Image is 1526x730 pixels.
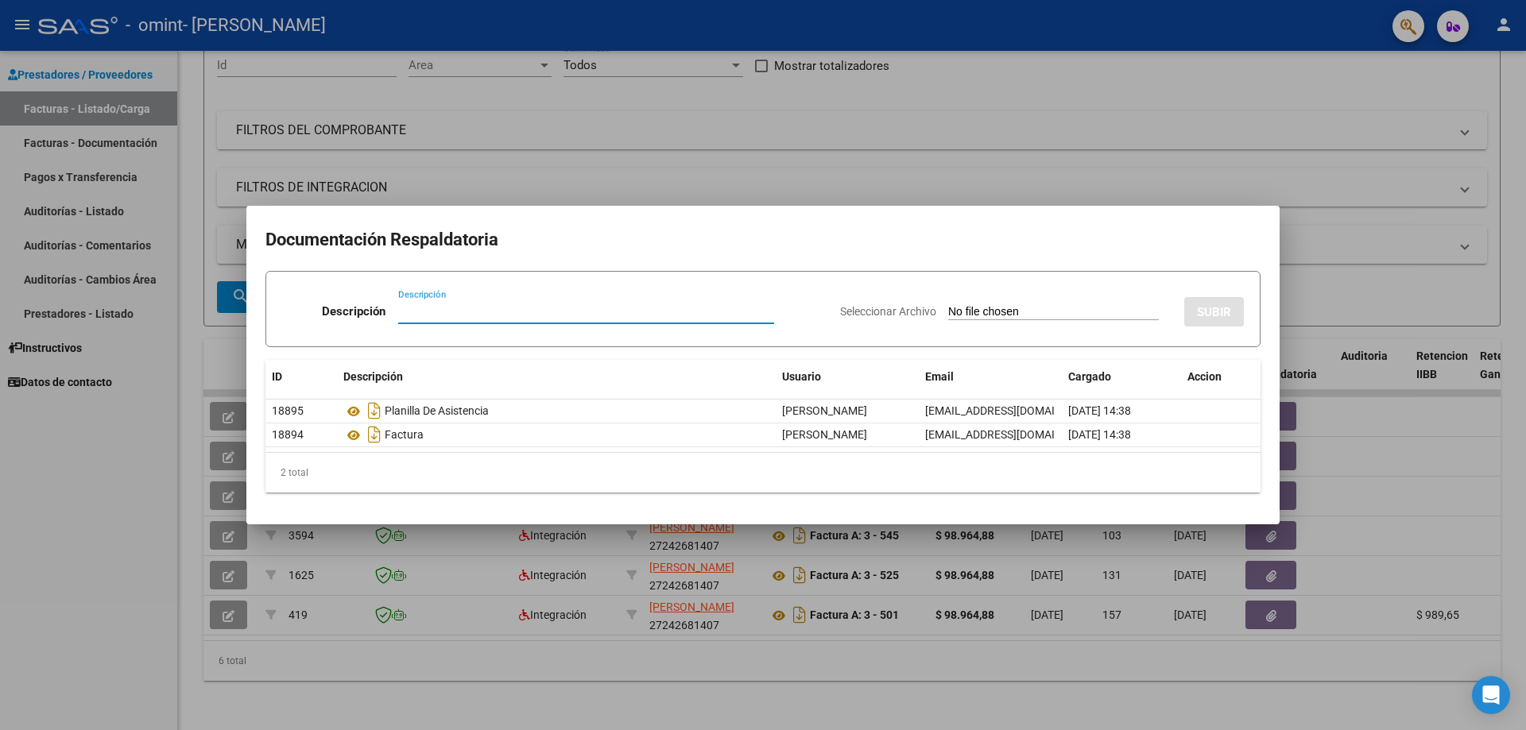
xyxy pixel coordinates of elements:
div: Factura [343,422,769,447]
div: 2 total [265,453,1261,492]
span: [PERSON_NAME] [782,428,867,441]
datatable-header-cell: Accion [1181,360,1261,394]
span: [PERSON_NAME] [782,404,867,417]
span: Descripción [343,370,403,383]
span: [DATE] 14:38 [1068,404,1131,417]
span: [EMAIL_ADDRESS][DOMAIN_NAME] [925,428,1102,441]
datatable-header-cell: ID [265,360,337,394]
span: [DATE] 14:38 [1068,428,1131,441]
button: SUBIR [1184,297,1244,326]
i: Descargar documento [364,422,385,447]
datatable-header-cell: Usuario [776,360,919,394]
span: 18895 [272,404,304,417]
datatable-header-cell: Descripción [337,360,776,394]
span: [EMAIL_ADDRESS][DOMAIN_NAME] [925,404,1102,417]
span: Usuario [782,370,821,383]
div: Open Intercom Messenger [1472,676,1510,714]
div: Planilla De Asistencia [343,398,769,423]
span: Accion [1187,370,1222,383]
i: Descargar documento [364,398,385,423]
span: Cargado [1068,370,1111,383]
span: 18894 [272,428,304,441]
span: Seleccionar Archivo [840,305,936,318]
span: SUBIR [1197,305,1231,319]
span: ID [272,370,282,383]
p: Descripción [322,303,385,321]
datatable-header-cell: Email [919,360,1062,394]
span: Email [925,370,954,383]
datatable-header-cell: Cargado [1062,360,1181,394]
h2: Documentación Respaldatoria [265,225,1261,255]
